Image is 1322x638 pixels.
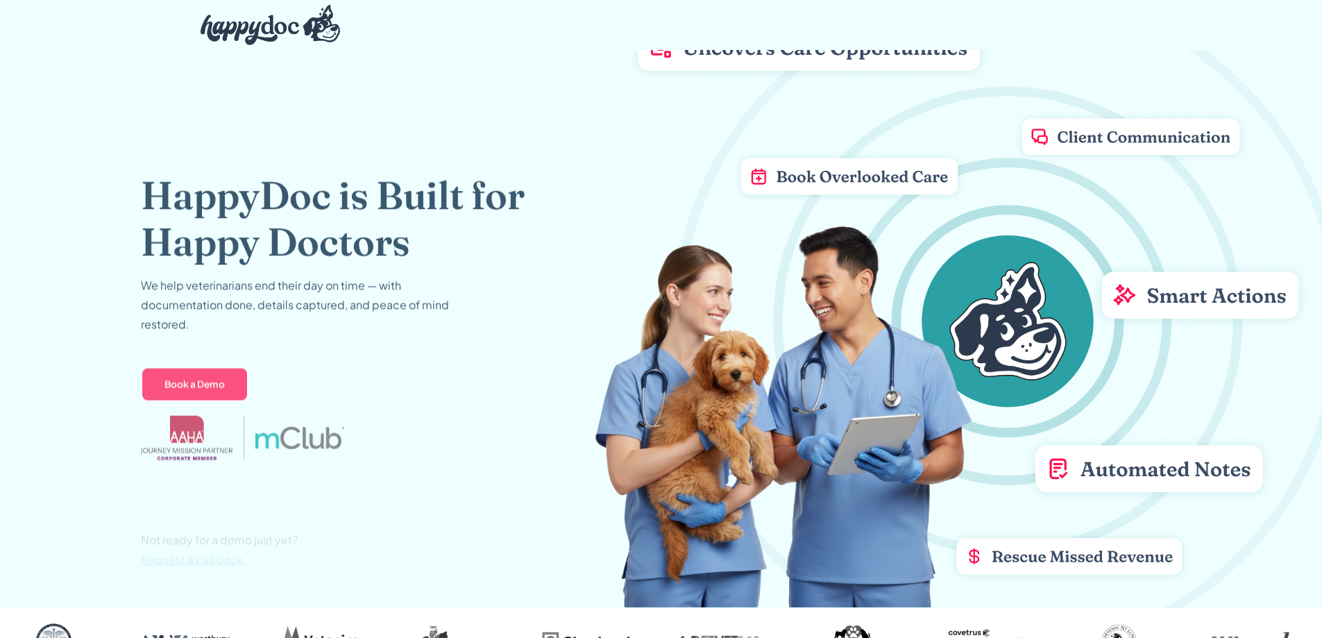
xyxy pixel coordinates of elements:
[141,416,232,460] img: AAHA Advantage logo
[141,171,609,265] h1: HappyDoc is Built for Happy Doctors
[141,530,298,569] p: Not ready for a demo just yet?
[255,427,344,449] img: mclub logo
[189,1,341,49] a: home
[141,367,248,402] a: Book a Demo
[201,5,341,45] img: HappyDoc Logo: A happy dog with his ear up, listening.
[141,552,247,566] span: Request a call back.
[141,276,474,335] p: We help veterinarians end their day on time — with documentation done, details captured, and peac...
